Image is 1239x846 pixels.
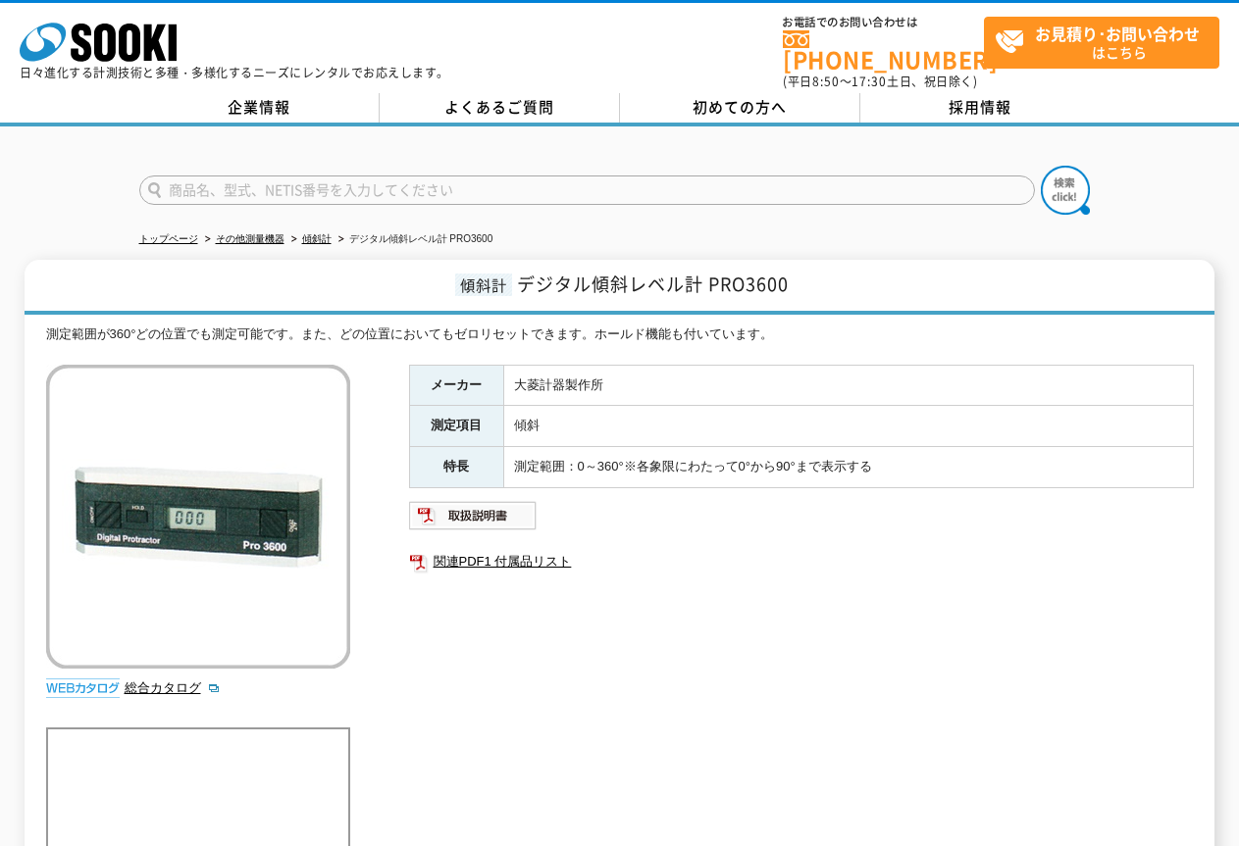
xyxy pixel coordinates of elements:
[409,513,538,527] a: 取扱説明書
[503,447,1193,488] td: 測定範囲：0～360°※各象限にわたって0°から90°まで表示する
[302,233,332,244] a: 傾斜計
[860,93,1101,123] a: 採用情報
[455,274,512,296] span: 傾斜計
[852,73,887,90] span: 17:30
[335,229,493,250] li: デジタル傾斜レベル計 PRO3600
[503,406,1193,447] td: 傾斜
[1035,22,1200,45] strong: お見積り･お問い合わせ
[620,93,860,123] a: 初めての方へ
[409,406,503,447] th: 測定項目
[812,73,840,90] span: 8:50
[409,500,538,531] img: 取扱説明書
[139,233,198,244] a: トップページ
[503,365,1193,406] td: 大菱計器製作所
[409,447,503,488] th: 特長
[409,549,1194,574] a: 関連PDF1 付属品リスト
[517,271,789,297] span: デジタル傾斜レベル計 PRO3600
[783,17,984,28] span: お電話でのお問い合わせは
[409,365,503,406] th: メーカー
[46,324,1194,345] div: 測定範囲が360°どの位置でも測定可能です。また、どの位置においてもゼロリセットできます。ホールド機能も付いています。
[46,365,350,669] img: デジタル傾斜レベル計 PRO3600
[783,73,977,90] span: (平日 ～ 土日、祝日除く)
[125,680,221,695] a: 総合カタログ
[380,93,620,123] a: よくあるご質問
[46,678,120,698] img: webカタログ
[139,93,380,123] a: 企業情報
[20,67,449,78] p: 日々進化する計測技術と多種・多様化するニーズにレンタルでお応えします。
[995,18,1218,67] span: はこちら
[139,175,1035,205] input: 商品名、型式、NETIS番号を入力してください
[984,17,1219,69] a: お見積り･お問い合わせはこちら
[783,30,984,71] a: [PHONE_NUMBER]
[216,233,284,244] a: その他測量機器
[693,96,787,118] span: 初めての方へ
[1041,166,1090,215] img: btn_search.png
